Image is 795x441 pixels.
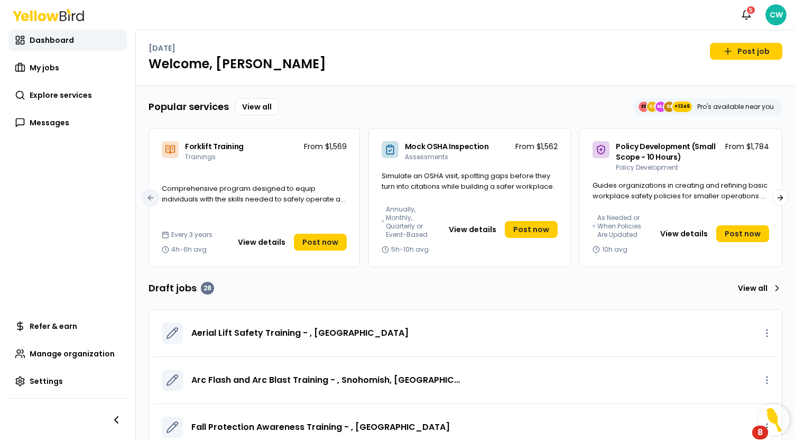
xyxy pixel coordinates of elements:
a: Settings [8,371,127,392]
a: Manage organization [8,343,127,364]
a: Messages [8,112,127,133]
span: Every 3 years [171,231,212,239]
a: Refer & earn [8,316,127,337]
a: Post now [505,221,558,238]
span: Messages [30,117,69,128]
a: Fall Protection Awareness Training - , [GEOGRAPHIC_DATA] [191,421,450,434]
a: Post now [294,234,347,251]
span: SE [664,102,674,112]
span: 5h-10h avg [391,245,429,254]
p: From $1,784 [725,141,769,152]
a: Post now [716,225,769,242]
a: My jobs [8,57,127,78]
span: 4h-6h avg [171,245,207,254]
span: Forklift Training [185,141,244,152]
button: 5 [736,4,757,25]
span: Simulate an OSHA visit, spotting gaps before they turn into citations while building a safer work... [382,171,554,191]
h1: Welcome, [PERSON_NAME] [149,56,782,72]
a: Aerial Lift Safety Training - , [GEOGRAPHIC_DATA] [191,327,409,339]
span: My jobs [30,62,59,73]
span: Mock OSHA Inspection [405,141,489,152]
span: Guides organizations in creating and refining basic workplace safety policies for smaller operati... [593,180,768,211]
a: View all [235,98,279,115]
span: Settings [30,376,63,387]
span: Policy Development [616,163,678,172]
a: Arc Flash and Arc Blast Training - , Snohomish, [GEOGRAPHIC_DATA] 98290 [191,374,462,387]
button: View details [232,234,292,251]
button: View details [654,225,714,242]
p: From $1,569 [304,141,347,152]
span: CE [647,102,658,112]
span: CW [765,4,787,25]
div: 5 [746,5,756,15]
h3: Draft jobs [149,281,214,296]
p: Pro's available near you [697,103,774,111]
button: View details [442,221,503,238]
span: Dashboard [30,35,74,45]
h3: Popular services [149,99,229,114]
span: EE [639,102,649,112]
a: Post job [710,43,782,60]
span: Refer & earn [30,321,77,332]
span: Trainings [185,152,216,161]
span: Post now [302,237,338,247]
span: Post now [513,224,549,235]
span: 10h avg [602,245,627,254]
span: Comprehensive program designed to equip individuals with the skills needed to safely operate a fo... [162,183,345,214]
span: Explore services [30,90,92,100]
span: As Needed or When Policies Are Updated [597,214,645,239]
span: MJ [655,102,666,112]
p: [DATE] [149,43,175,53]
p: From $1,562 [515,141,558,152]
span: Policy Development (Small Scope - 10 Hours) [616,141,715,162]
span: Annually, Monthly, Quarterly or Event-Based [386,205,434,239]
span: Post now [725,228,761,239]
a: View all [734,280,782,297]
span: Manage organization [30,348,115,359]
a: Explore services [8,85,127,106]
span: Assessments [405,152,448,161]
button: Open Resource Center, 8 new notifications [758,404,790,436]
a: Dashboard [8,30,127,51]
div: 28 [201,282,214,295]
span: +1346 [674,102,690,112]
